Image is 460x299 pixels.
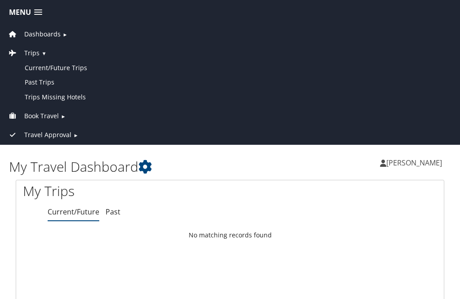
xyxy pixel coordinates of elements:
[7,30,61,38] a: Dashboards
[24,48,40,58] span: Trips
[106,207,120,217] a: Past
[2,75,458,89] a: Past Trips
[16,227,444,243] td: No matching records found
[48,207,99,217] a: Current/Future
[380,149,451,176] a: [PERSON_NAME]
[7,112,59,120] a: Book Travel
[61,113,66,120] span: ►
[386,158,442,168] span: [PERSON_NAME]
[62,31,67,38] span: ►
[9,8,31,17] span: Menu
[24,29,61,39] span: Dashboards
[24,111,59,121] span: Book Travel
[4,5,47,20] a: Menu
[2,61,458,75] a: Current/Future Trips
[7,49,40,57] a: Trips
[9,157,230,176] h1: My Travel Dashboard
[41,50,46,57] span: ▼
[2,90,458,104] a: Trips Missing Hotels
[23,182,223,201] h1: My Trips
[7,130,71,139] a: Travel Approval
[73,132,78,138] span: ►
[24,130,71,140] span: Travel Approval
